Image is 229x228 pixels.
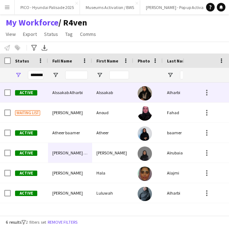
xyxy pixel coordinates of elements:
span: Comms [80,31,96,37]
span: Active [15,90,37,96]
span: Export [23,31,37,37]
input: First Name Filter Input [109,71,129,79]
a: My Workforce [6,17,58,28]
span: Active [15,130,37,136]
a: Comms [77,29,99,39]
button: Open Filter Menu [96,72,103,78]
span: Full Name [52,58,72,64]
img: Ghada Alrubaiaan [138,146,152,161]
div: baamer [163,123,206,143]
app-action-btn: Advanced filters [30,43,38,52]
div: [PERSON_NAME] [92,143,133,163]
img: Hala Alajmi [138,167,152,181]
span: R4ven [58,17,87,28]
span: Tag [65,31,73,37]
input: Last Name Filter Input [180,71,201,79]
button: Open Filter Menu [52,72,59,78]
div: Alssakab [92,83,133,102]
button: Remove filters [46,218,79,226]
span: [PERSON_NAME] Alrubaiaan [52,150,104,155]
span: Status [15,58,29,64]
button: Open Filter Menu [15,72,22,78]
img: Luluwah Alharbi [138,187,152,201]
div: Alrubaiaan [163,143,206,163]
span: Photo [138,58,150,64]
img: Anoud Fahad [138,106,152,121]
div: Atheer [92,123,133,143]
span: First Name [96,58,118,64]
div: Alharbi [163,183,206,203]
a: Export [20,29,40,39]
span: 2 filters set [26,219,46,225]
span: Active [15,150,37,156]
div: Fahad [163,103,206,122]
a: Status [41,29,61,39]
a: Tag [62,29,76,39]
span: [PERSON_NAME] [52,190,83,196]
img: Atheer baamer [138,126,152,141]
span: View [6,31,16,37]
button: Museums Activation / BWS [80,0,140,14]
span: Last Name [167,58,188,64]
img: Alssakab Alharbi [138,86,152,101]
div: Hala [92,163,133,183]
a: View [3,29,19,39]
span: Active [15,171,37,176]
button: Open Filter Menu [167,72,173,78]
div: Anoud [92,103,133,122]
span: Active [15,191,37,196]
span: Atheer baamer [52,130,80,135]
span: [PERSON_NAME] [52,170,83,176]
span: Status [44,31,58,37]
span: Waiting list [15,110,40,116]
button: [PERSON_NAME] - Pop up Activation [140,0,217,14]
span: Alssakab Alharbi [52,90,83,95]
div: Luluwah [92,183,133,203]
div: Alharbi [163,83,206,102]
app-action-btn: Export XLSX [40,43,49,52]
span: [PERSON_NAME] [52,110,83,115]
button: PICO - Hyundai Palisade 2025 [15,0,80,14]
div: Alajmi [163,163,206,183]
input: Full Name Filter Input [65,71,88,79]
